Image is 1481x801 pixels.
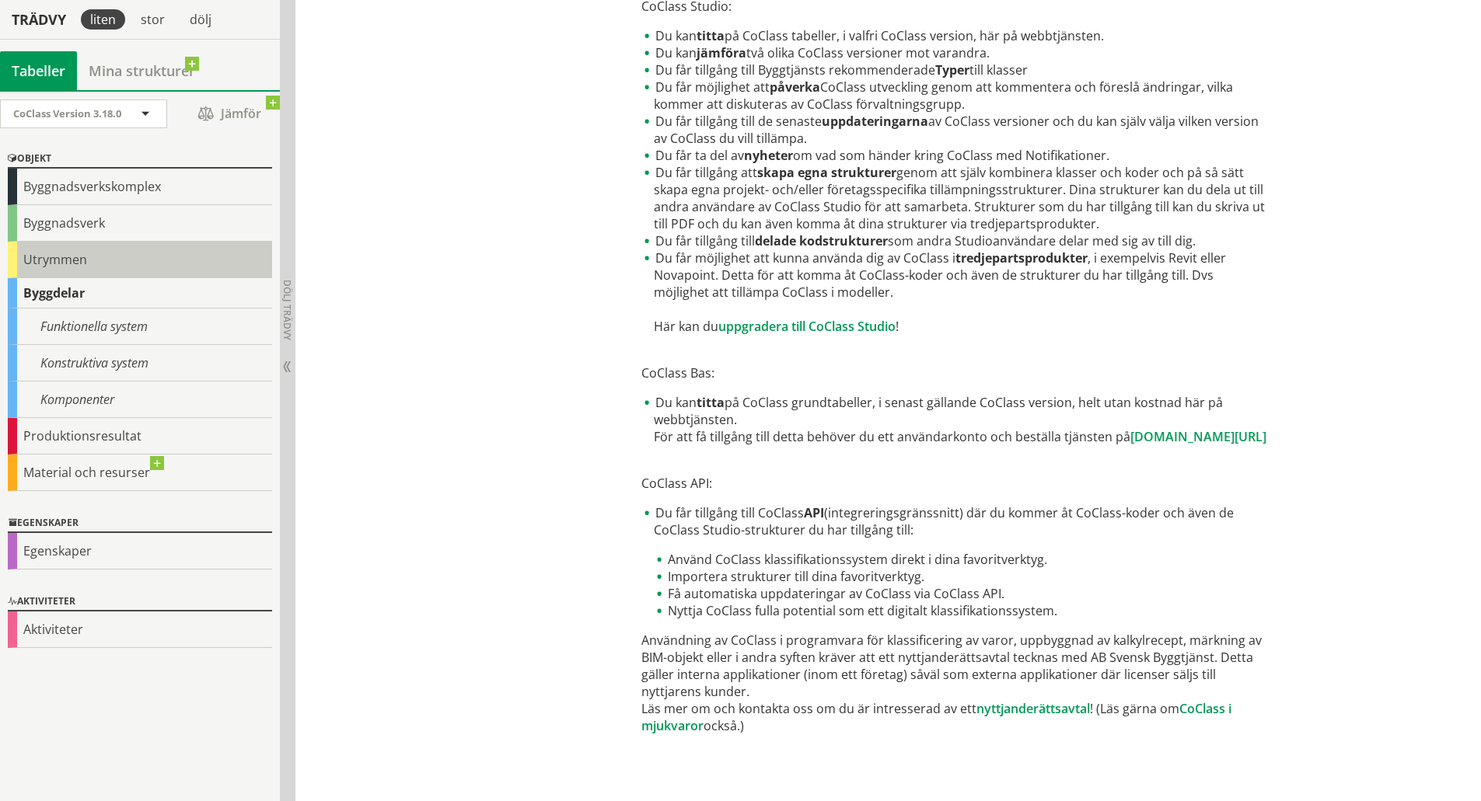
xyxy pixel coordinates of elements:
strong: titta [697,394,725,411]
li: Få automatiska uppdateringar av CoClass via CoClass API. [654,585,1270,602]
a: nyttjanderättsavtal [976,700,1090,717]
div: Objekt [8,150,272,169]
a: Mina strukturer [77,51,207,90]
li: Du får möjlighet att kunna använda dig av CoClass i , i exempelvis Revit eller Novapoint. Detta f... [641,249,1270,335]
div: Byggdelar [8,278,272,308]
div: Byggnadsverk [8,205,272,242]
p: CoClass Bas: [641,347,1270,381]
div: Egenskaper [8,533,272,569]
li: Du får ta del av om vad som händer kring CoClass med Notifikationer. [641,147,1270,164]
li: Du får tillgång till de senaste av CoClass versioner och du kan själv välja vilken version av CoC... [641,113,1270,147]
div: Egenskaper [8,514,272,533]
a: uppgradera till CoClass Studio [718,318,896,335]
li: Du får tillgång att genom att själv kombinera klasser och koder och på så sätt skapa egna projekt... [641,164,1270,232]
li: Du får tillgång till CoClass (integreringsgränssnitt) där du kommer åt CoClass-koder och även de ... [641,504,1270,619]
div: stor [131,9,174,30]
li: Du kan två olika CoClass versioner mot varandra. [641,44,1270,61]
div: Byggnadsverkskomplex [8,169,272,205]
span: CoClass Version 3.18.0 [13,106,121,120]
strong: uppdateringarna [822,113,928,130]
div: Produktionsresultat [8,418,272,454]
li: Du får tillgång till som andra Studioanvändare delar med sig av till dig. [641,232,1270,249]
div: Komponenter [8,381,272,418]
strong: skapa egna strukturer [757,164,896,181]
div: Material och resurser [8,454,272,491]
strong: jämföra [697,44,746,61]
div: Funktionella system [8,308,272,345]
strong: titta [697,27,725,44]
li: Du kan på CoClass grundtabeller, i senast gällande CoClass version, helt utan kostnad här på webb... [641,394,1270,445]
strong: nyheter [744,147,793,164]
div: Konstruktiva system [8,345,272,381]
div: Aktiviteter [8,611,272,648]
li: Nyttja CoClass fulla potential som ett digitalt klassifikationssystem. [654,602,1270,619]
strong: påverka [770,78,820,96]
li: Du kan på CoClass tabeller, i valfri CoClass version, här på webbtjänsten. [641,27,1270,44]
li: Använd CoClass klassifikationssystem direkt i dina favoritverktyg. [654,551,1270,568]
div: liten [81,9,125,30]
p: CoClass API: [641,458,1270,492]
strong: Typer [935,61,969,78]
li: Du får möjlighet att CoClass utveckling genom att kommentera och föreslå ändringar, vilka kommer ... [641,78,1270,113]
a: CoClass i mjukvaror [641,700,1231,734]
li: Du får tillgång till Byggtjänsts rekommenderade till klasser [641,61,1270,78]
span: Jämför [183,100,276,127]
li: Importera strukturer till dina favoritverktyg. [654,568,1270,585]
div: dölj [180,9,221,30]
div: Aktiviteter [8,593,272,611]
a: [DOMAIN_NAME][URL] [1130,428,1266,445]
strong: delade kodstrukturer [755,232,888,249]
strong: API [804,504,824,521]
div: Utrymmen [8,242,272,278]
div: Trädvy [3,11,75,28]
span: Dölj trädvy [281,280,294,340]
strong: tredjepartsprodukter [955,249,1088,266]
